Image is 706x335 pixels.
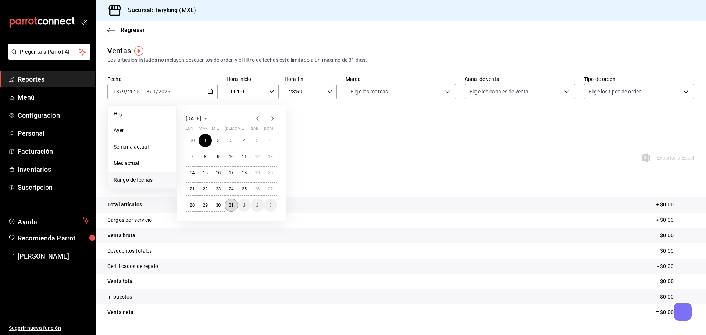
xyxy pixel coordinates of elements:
button: 23 de julio de 2025 [212,182,225,196]
abbr: viernes [238,126,244,134]
button: open_drawer_menu [81,19,87,25]
button: 25 de julio de 2025 [238,182,251,196]
p: Venta neta [107,309,133,316]
abbr: 12 de julio de 2025 [255,154,260,159]
p: Venta bruta [107,232,135,239]
abbr: 23 de julio de 2025 [216,186,221,192]
button: 6 de julio de 2025 [264,134,277,147]
abbr: 8 de julio de 2025 [204,154,207,159]
abbr: domingo [264,126,273,134]
label: Canal de venta [465,76,575,82]
button: [DATE] [186,114,210,123]
span: - [141,89,142,95]
abbr: 13 de julio de 2025 [268,154,273,159]
abbr: 18 de julio de 2025 [242,170,247,175]
abbr: 11 de julio de 2025 [242,154,247,159]
p: - $0.00 [657,293,694,301]
span: Menú [18,92,89,102]
button: Pregunta a Parrot AI [8,44,90,60]
abbr: 29 de julio de 2025 [203,203,207,208]
input: -- [152,89,156,95]
abbr: jueves [225,126,268,134]
span: Sugerir nueva función [9,324,89,332]
abbr: 9 de julio de 2025 [217,154,220,159]
abbr: 30 de junio de 2025 [190,138,195,143]
span: [DATE] [186,115,201,121]
span: Recomienda Parrot [18,233,89,243]
label: Hora inicio [227,76,279,82]
button: 30 de junio de 2025 [186,134,199,147]
abbr: martes [199,126,207,134]
abbr: sábado [251,126,258,134]
button: 12 de julio de 2025 [251,150,264,163]
abbr: 2 de julio de 2025 [217,138,220,143]
button: 5 de julio de 2025 [251,134,264,147]
button: 26 de julio de 2025 [251,182,264,196]
button: 13 de julio de 2025 [264,150,277,163]
span: Elige los canales de venta [470,88,528,95]
abbr: 6 de julio de 2025 [269,138,272,143]
abbr: 15 de julio de 2025 [203,170,207,175]
abbr: 14 de julio de 2025 [190,170,195,175]
button: 2 de agosto de 2025 [251,199,264,212]
button: 19 de julio de 2025 [251,166,264,179]
abbr: 5 de julio de 2025 [256,138,258,143]
p: = $0.00 [656,309,694,316]
input: -- [122,89,125,95]
p: Impuestos [107,293,132,301]
abbr: 3 de agosto de 2025 [269,203,272,208]
abbr: 10 de julio de 2025 [229,154,233,159]
p: = $0.00 [656,232,694,239]
span: Ayer [114,126,171,134]
span: / [120,89,122,95]
button: 31 de julio de 2025 [225,199,238,212]
abbr: 17 de julio de 2025 [229,170,233,175]
label: Marca [346,76,456,82]
button: Regresar [107,26,145,33]
button: 11 de julio de 2025 [238,150,251,163]
abbr: 28 de julio de 2025 [190,203,195,208]
span: / [150,89,152,95]
abbr: 31 de julio de 2025 [229,203,233,208]
p: + $0.00 [656,201,694,209]
input: ---- [128,89,140,95]
label: Hora fin [285,76,337,82]
button: 20 de julio de 2025 [264,166,277,179]
img: Tooltip marker [134,46,143,56]
button: 14 de julio de 2025 [186,166,199,179]
label: Fecha [107,76,218,82]
button: 28 de julio de 2025 [186,199,199,212]
button: 3 de agosto de 2025 [264,199,277,212]
span: Hoy [114,110,171,118]
input: -- [143,89,150,95]
button: 30 de julio de 2025 [212,199,225,212]
button: 22 de julio de 2025 [199,182,211,196]
abbr: 27 de julio de 2025 [268,186,273,192]
abbr: 30 de julio de 2025 [216,203,221,208]
span: Inventarios [18,164,89,174]
button: 10 de julio de 2025 [225,150,238,163]
h3: Sucursal: Teryking (MXL) [122,6,196,15]
p: - $0.00 [657,247,694,255]
span: / [125,89,128,95]
span: / [156,89,158,95]
p: Total artículos [107,201,142,209]
span: Elige las marcas [350,88,388,95]
abbr: 7 de julio de 2025 [191,154,193,159]
div: Ventas [107,45,131,56]
span: [PERSON_NAME] [18,251,89,261]
abbr: 4 de julio de 2025 [243,138,246,143]
abbr: 16 de julio de 2025 [216,170,221,175]
button: 3 de julio de 2025 [225,134,238,147]
p: Cargos por servicio [107,216,152,224]
p: Certificados de regalo [107,263,158,270]
p: = $0.00 [656,278,694,285]
abbr: miércoles [212,126,219,134]
span: Regresar [121,26,145,33]
button: 18 de julio de 2025 [238,166,251,179]
span: Personal [18,128,89,138]
abbr: 19 de julio de 2025 [255,170,260,175]
input: -- [113,89,120,95]
button: 8 de julio de 2025 [199,150,211,163]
